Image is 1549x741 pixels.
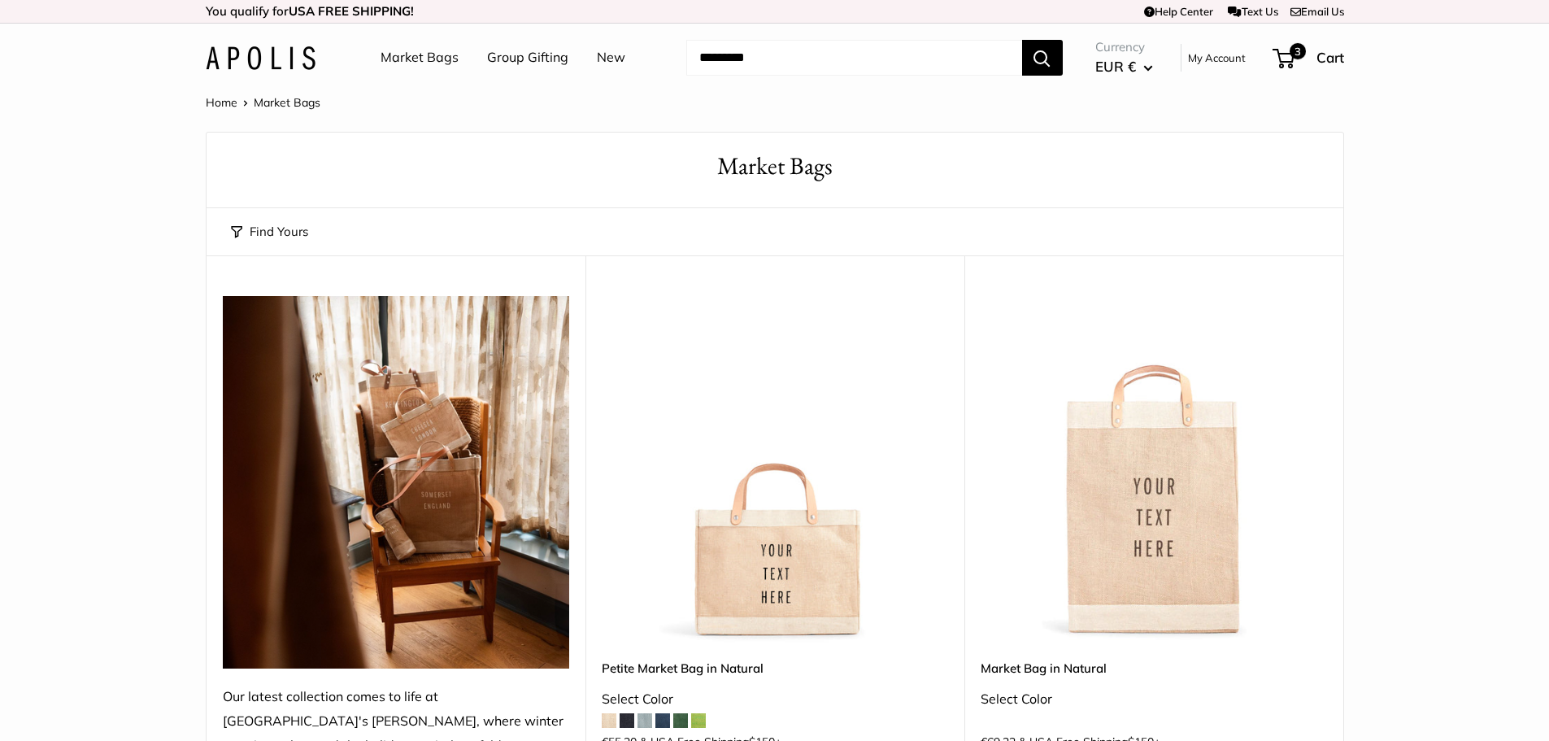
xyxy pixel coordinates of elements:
[1274,45,1344,71] a: 3 Cart
[602,296,948,643] a: Petite Market Bag in NaturalPetite Market Bag in Natural
[1289,43,1305,59] span: 3
[1316,49,1344,66] span: Cart
[206,95,237,110] a: Home
[1228,5,1277,18] a: Text Us
[231,149,1319,184] h1: Market Bags
[487,46,568,70] a: Group Gifting
[981,659,1327,678] a: Market Bag in Natural
[1144,5,1213,18] a: Help Center
[254,95,320,110] span: Market Bags
[602,296,948,643] img: Petite Market Bag in Natural
[1188,48,1246,68] a: My Account
[981,687,1327,712] div: Select Color
[381,46,459,70] a: Market Bags
[1290,5,1344,18] a: Email Us
[602,659,948,678] a: Petite Market Bag in Natural
[231,220,308,243] button: Find Yours
[1095,54,1153,80] button: EUR €
[223,296,569,669] img: Our latest collection comes to life at UK's Estelle Manor, where winter mornings glow and the hol...
[981,296,1327,643] a: Market Bag in NaturalMarket Bag in Natural
[602,687,948,712] div: Select Color
[597,46,625,70] a: New
[1095,58,1136,75] span: EUR €
[1095,36,1153,59] span: Currency
[206,46,315,70] img: Apolis
[289,3,414,19] strong: USA FREE SHIPPING!
[1022,40,1063,76] button: Search
[206,92,320,113] nav: Breadcrumb
[686,40,1022,76] input: Search...
[981,296,1327,643] img: Market Bag in Natural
